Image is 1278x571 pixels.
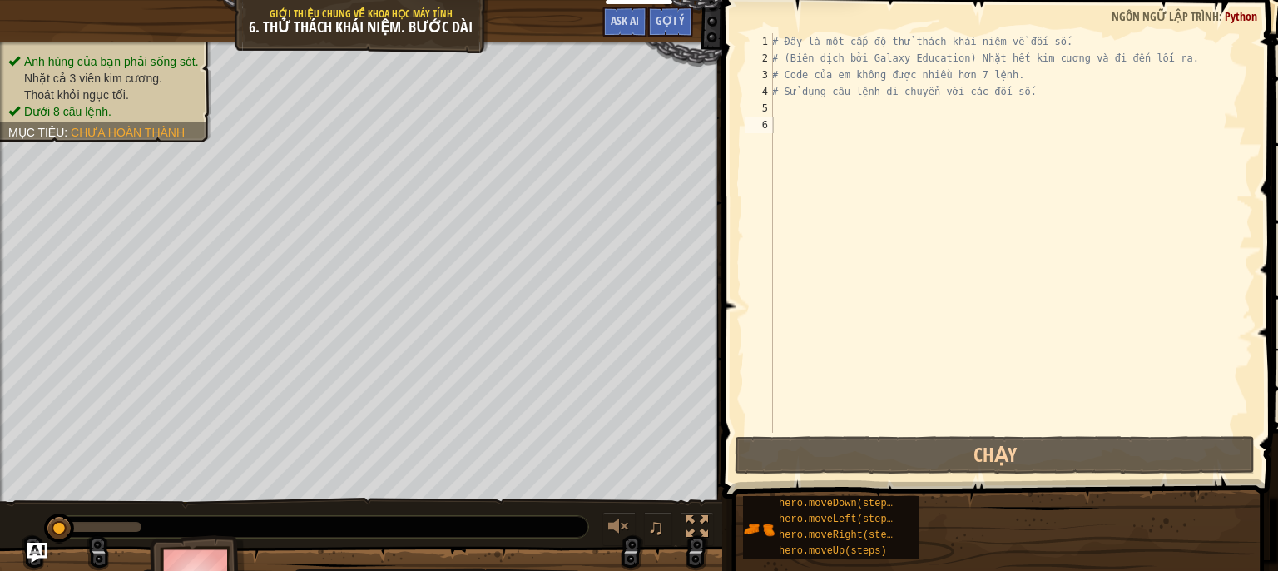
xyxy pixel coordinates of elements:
span: Mục tiêu [8,126,64,139]
button: Ask AI [27,543,47,563]
div: 3 [745,67,773,83]
span: Ask AI [611,12,639,28]
li: Nhặt cả 3 viên kim cương. [8,70,199,87]
li: Anh hùng của bạn phải sống sót. [8,53,199,70]
button: Tùy chỉnh âm lượng [602,512,636,546]
div: 1 [745,33,773,50]
li: Dưới 8 câu lệnh. [8,103,199,120]
button: Chạy [735,436,1255,474]
button: ♫ [644,512,672,546]
div: 2 [745,50,773,67]
div: 6 [745,117,773,133]
span: ♫ [647,514,664,539]
span: : [64,126,71,139]
div: 5 [745,100,773,117]
span: hero.moveDown(steps) [779,498,899,509]
div: 4 [745,83,773,100]
span: Thoát khỏi ngục tối. [24,88,129,102]
span: Ngôn ngữ lập trình [1112,8,1219,24]
span: Gợi ý [656,12,685,28]
span: hero.moveRight(steps) [779,529,904,541]
span: Dưới 8 câu lệnh. [24,105,111,118]
button: Ask AI [602,7,647,37]
li: Thoát khỏi ngục tối. [8,87,199,103]
span: hero.moveLeft(steps) [779,514,899,525]
span: Anh hùng của bạn phải sống sót. [24,55,199,68]
span: : [1219,8,1225,24]
span: Chưa hoàn thành [71,126,185,139]
img: portrait.png [743,514,775,545]
span: Python [1225,8,1257,24]
span: hero.moveUp(steps) [779,545,887,557]
button: Bật tắt chế độ toàn màn hình [681,512,714,546]
span: Nhặt cả 3 viên kim cương. [24,72,162,85]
